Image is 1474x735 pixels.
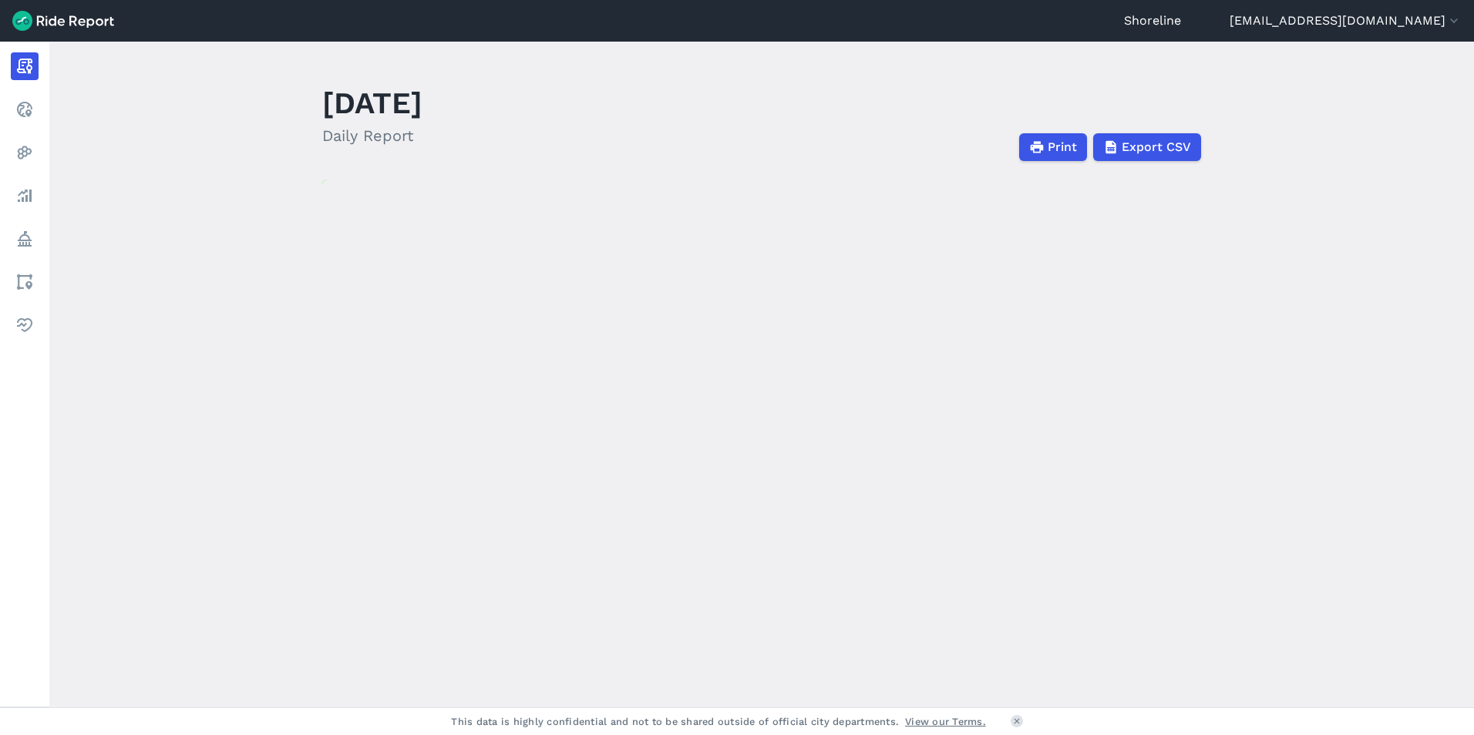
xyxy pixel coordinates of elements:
h1: [DATE] [322,82,422,124]
a: Analyze [11,182,39,210]
a: Shoreline [1124,12,1181,30]
a: Realtime [11,96,39,123]
span: Export CSV [1122,138,1191,156]
span: Print [1048,138,1077,156]
img: Ride Report [12,11,114,31]
a: Report [11,52,39,80]
a: Areas [11,268,39,296]
a: Health [11,311,39,339]
button: Print [1019,133,1087,161]
h2: Daily Report [322,124,422,147]
a: View our Terms. [905,714,986,729]
a: Policy [11,225,39,253]
button: [EMAIL_ADDRESS][DOMAIN_NAME] [1230,12,1462,30]
button: Export CSV [1093,133,1201,161]
a: Heatmaps [11,139,39,166]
